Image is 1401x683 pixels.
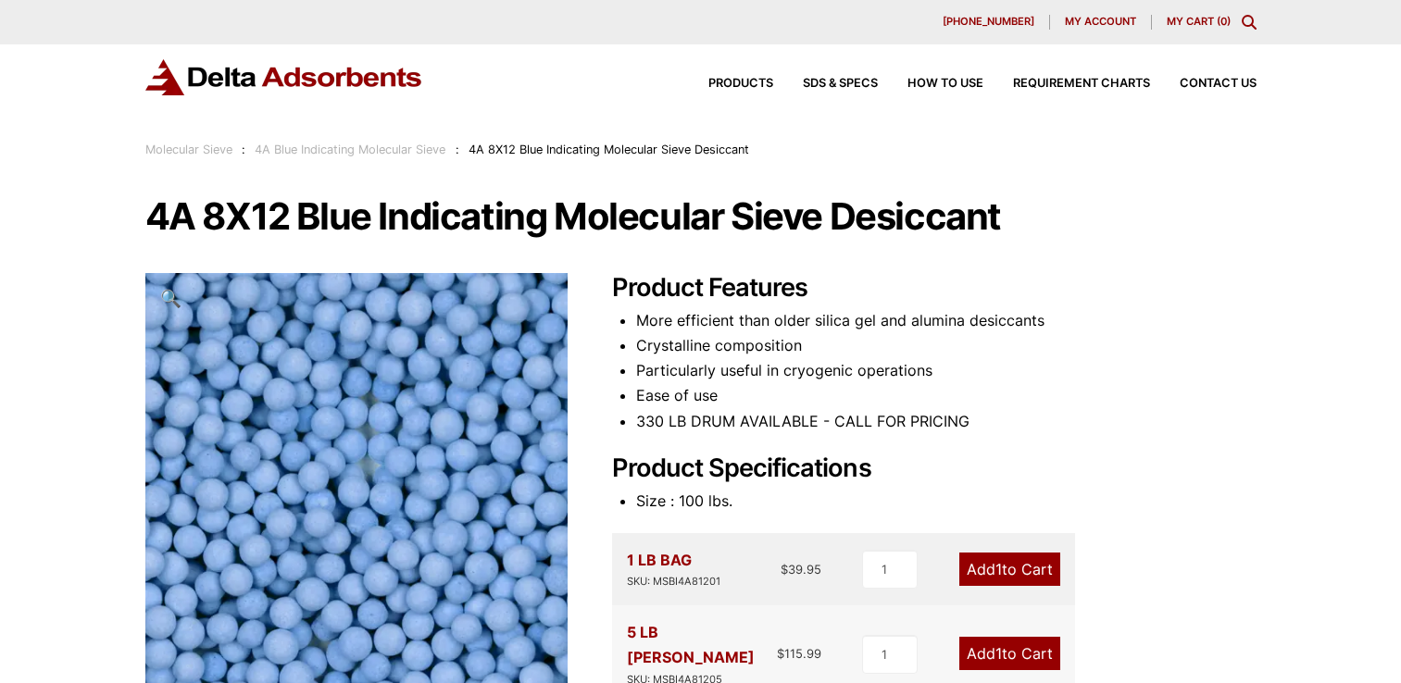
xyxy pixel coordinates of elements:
[777,646,784,661] span: $
[959,553,1060,586] a: Add1to Cart
[636,489,1257,514] li: Size : 100 lbs.
[1065,17,1136,27] span: My account
[145,59,423,95] img: Delta Adsorbents
[145,473,568,491] a: 4A 8X12 Blue Indicating Molecular Sieve Desiccant
[773,78,878,90] a: SDS & SPECS
[781,562,788,577] span: $
[1013,78,1150,90] span: Requirement Charts
[983,78,1150,90] a: Requirement Charts
[636,383,1257,408] li: Ease of use
[469,143,749,156] span: 4A 8X12 Blue Indicating Molecular Sieve Desiccant
[145,273,196,324] a: View full-screen image gallery
[242,143,245,156] span: :
[636,409,1257,434] li: 330 LB DRUM AVAILABLE - CALL FOR PRICING
[456,143,459,156] span: :
[1180,78,1257,90] span: Contact Us
[145,197,1257,236] h1: 4A 8X12 Blue Indicating Molecular Sieve Desiccant
[943,17,1034,27] span: [PHONE_NUMBER]
[636,333,1257,358] li: Crystalline composition
[627,548,720,590] div: 1 LB BAG
[255,143,445,156] a: 4A Blue Indicating Molecular Sieve
[777,646,821,661] bdi: 115.99
[995,560,1002,578] span: 1
[1150,78,1257,90] a: Contact Us
[1242,15,1257,30] div: Toggle Modal Content
[145,143,232,156] a: Molecular Sieve
[708,78,773,90] span: Products
[612,273,1257,304] h2: Product Features
[627,573,720,590] div: SKU: MSBI4A81201
[878,78,983,90] a: How to Use
[1167,15,1231,28] a: My Cart (0)
[907,78,983,90] span: How to Use
[959,637,1060,670] a: Add1to Cart
[803,78,878,90] span: SDS & SPECS
[160,288,181,308] span: 🔍
[928,15,1050,30] a: [PHONE_NUMBER]
[679,78,773,90] a: Products
[781,562,821,577] bdi: 39.95
[636,308,1257,333] li: More efficient than older silica gel and alumina desiccants
[612,453,1257,484] h2: Product Specifications
[995,644,1002,663] span: 1
[1050,15,1152,30] a: My account
[1220,15,1227,28] span: 0
[636,358,1257,383] li: Particularly useful in cryogenic operations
